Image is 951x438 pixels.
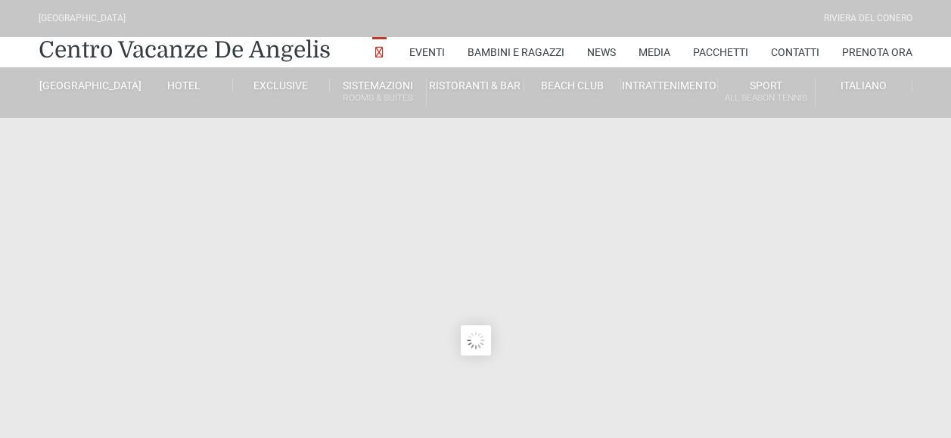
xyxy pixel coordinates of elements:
a: Hotel [135,79,232,92]
a: [GEOGRAPHIC_DATA] [39,79,135,92]
small: Rooms & Suites [330,91,426,105]
a: Centro Vacanze De Angelis [39,35,331,65]
span: Italiano [841,79,887,92]
a: Media [639,37,670,67]
a: Intrattenimento [621,79,718,92]
small: All Season Tennis [718,91,814,105]
a: SistemazioniRooms & Suites [330,79,427,107]
a: Exclusive [233,79,330,92]
a: News [587,37,616,67]
a: SportAll Season Tennis [718,79,815,107]
a: Ristoranti & Bar [427,79,524,92]
a: Bambini e Ragazzi [468,37,564,67]
a: Italiano [816,79,912,92]
a: Prenota Ora [842,37,912,67]
a: Pacchetti [693,37,748,67]
a: Beach Club [524,79,621,92]
a: Contatti [771,37,819,67]
a: Eventi [409,37,445,67]
div: [GEOGRAPHIC_DATA] [39,11,126,26]
div: Riviera Del Conero [824,11,912,26]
